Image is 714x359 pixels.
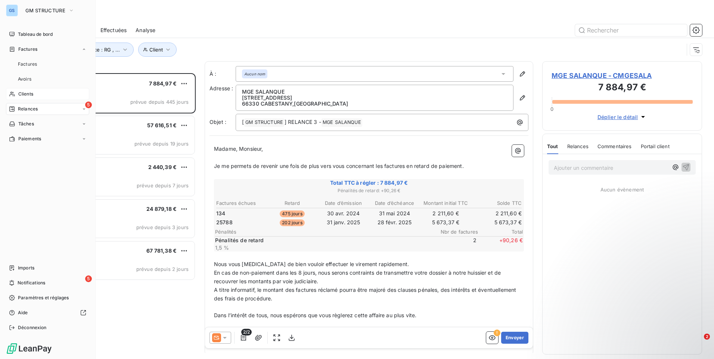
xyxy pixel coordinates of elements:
[280,219,304,226] span: 202 jours
[641,143,670,149] span: Portail client
[242,95,507,101] p: [STREET_ADDRESS]
[18,61,37,68] span: Factures
[215,229,433,235] span: Pénalités
[420,199,471,207] th: Montant initial TTC
[18,135,41,142] span: Paiements
[146,206,177,212] span: 24 879,18 €
[214,287,518,302] span: A titre informatif, le montant des factures réclamé pourra être majoré des clauses pénales, des i...
[85,275,92,282] span: 5
[209,70,236,78] label: À :
[369,209,420,218] td: 31 mai 2024
[242,119,244,125] span: [
[215,179,523,187] span: Total TTC à régler : 7 884,97 €
[149,47,163,53] span: Client
[209,119,226,125] span: Objet :
[595,113,649,121] button: Déplier le détail
[146,247,177,254] span: 67 781,38 €
[369,218,420,227] td: 28 févr. 2025
[147,122,177,128] span: 57 616,51 €
[85,102,92,108] span: 5
[550,106,553,112] span: 0
[137,182,189,188] span: prévue depuis 7 jours
[216,219,233,226] span: 25788
[318,209,369,218] td: 30 avr. 2024
[597,143,632,149] span: Commentaires
[18,121,34,127] span: Tâches
[501,332,528,344] button: Envoyer
[420,209,471,218] td: 2 211,60 €
[18,91,33,97] span: Clients
[318,199,369,207] th: Date d’émission
[134,141,189,147] span: prévue depuis 19 jours
[149,80,177,87] span: 7 884,97 €
[420,218,471,227] td: 5 673,37 €
[6,343,52,355] img: Logo LeanPay
[552,71,693,81] span: MGE SALANQUE - CMGESALA
[214,261,409,267] span: Nous vous [MEDICAL_DATA] de bien vouloir effectuer le virement rapidement.
[18,46,37,53] span: Factures
[214,163,464,169] span: Je me permets de revenir une fois de plus vers vous concernant les factures en retard de paiement.
[597,113,638,121] span: Déplier le détail
[216,199,266,207] th: Factures échues
[25,7,65,13] span: GM STRUCTURE
[18,76,31,82] span: Avoirs
[241,329,252,335] span: 2/2
[285,119,321,125] span: ] RELANCE 3 -
[472,199,522,207] th: Solde TTC
[369,199,420,207] th: Date d’échéance
[267,199,317,207] th: Retard
[552,81,693,96] h3: 7 884,97 €
[18,265,34,271] span: Imports
[242,89,507,95] p: MGE SALANQUE
[478,237,523,252] span: + 90,26 €
[136,26,155,34] span: Analyse
[244,118,284,127] span: GM STRUCTURE
[432,237,476,252] span: 2
[100,26,127,34] span: Effectuées
[130,99,189,105] span: prévue depuis 445 jours
[18,106,38,112] span: Relances
[138,43,177,57] button: Client
[6,307,89,319] a: Aide
[567,143,589,149] span: Relances
[18,324,47,331] span: Déconnexion
[209,85,233,91] span: Adresse :
[318,218,369,227] td: 31 janv. 2025
[472,209,522,218] td: 2 211,60 €
[547,143,558,149] span: Tout
[215,237,430,244] p: Pénalités de retard
[6,4,18,16] div: GS
[214,312,416,318] span: Dans l’intérêt de tous, nous espérons que vous règlerez cette affaire au plus vite.
[704,334,710,340] span: 2
[214,146,263,152] span: Madame, Monsieur,
[575,24,687,36] input: Rechercher
[136,266,189,272] span: prévue depuis 2 jours
[244,71,265,77] em: Aucun nom
[216,210,225,217] span: 134
[689,334,707,352] iframe: Intercom live chat
[600,187,644,193] span: Aucun évènement
[322,118,362,127] span: MGE SALANQUE
[18,280,45,286] span: Notifications
[18,309,28,316] span: Aide
[36,73,196,359] div: grid
[280,210,304,217] span: 475 jours
[565,287,714,339] iframe: Intercom notifications message
[215,187,523,194] span: Pénalités de retard : + 90,26 €
[478,229,523,235] span: Total
[215,244,430,252] p: 1,5 %
[136,224,189,230] span: prévue depuis 3 jours
[18,294,69,301] span: Paramètres et réglages
[472,218,522,227] td: 5 673,37 €
[433,229,478,235] span: Nbr de factures
[148,164,177,170] span: 2 440,39 €
[18,31,53,38] span: Tableau de bord
[214,269,502,284] span: En cas de non-paiement dans les 8 jours, nous serons contraints de transmettre votre dossier à no...
[242,101,507,107] p: 66330 CABESTANY , [GEOGRAPHIC_DATA]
